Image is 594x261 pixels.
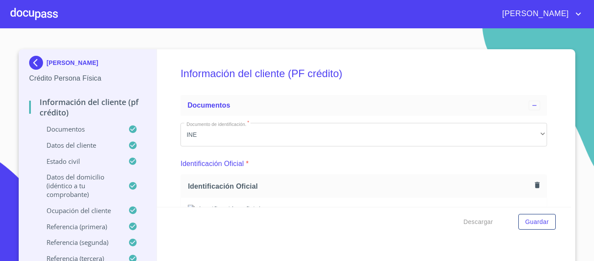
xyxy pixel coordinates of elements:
p: Información del cliente (PF crédito) [29,97,146,118]
p: Documentos [29,125,128,133]
span: [PERSON_NAME] [496,7,573,21]
p: Referencia (segunda) [29,238,128,247]
div: Documentos [180,95,547,116]
img: Identificación Oficial [188,205,540,214]
div: [PERSON_NAME] [29,56,146,73]
span: Guardar [525,217,549,227]
div: INE [180,123,547,146]
p: Ocupación del Cliente [29,206,128,215]
span: Descargar [464,217,493,227]
button: account of current user [496,7,584,21]
h5: Información del cliente (PF crédito) [180,56,547,92]
img: Docupass spot blue [29,56,47,70]
span: Identificación Oficial [188,182,531,191]
p: Datos del domicilio (idéntico a tu comprobante) [29,173,128,199]
p: Referencia (primera) [29,222,128,231]
p: [PERSON_NAME] [47,59,98,66]
p: Datos del cliente [29,141,128,149]
button: Guardar [518,214,556,230]
span: Documentos [187,102,230,109]
p: Crédito Persona Física [29,73,146,84]
button: Descargar [460,214,497,230]
p: Identificación Oficial [180,159,244,169]
p: Estado Civil [29,157,128,166]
